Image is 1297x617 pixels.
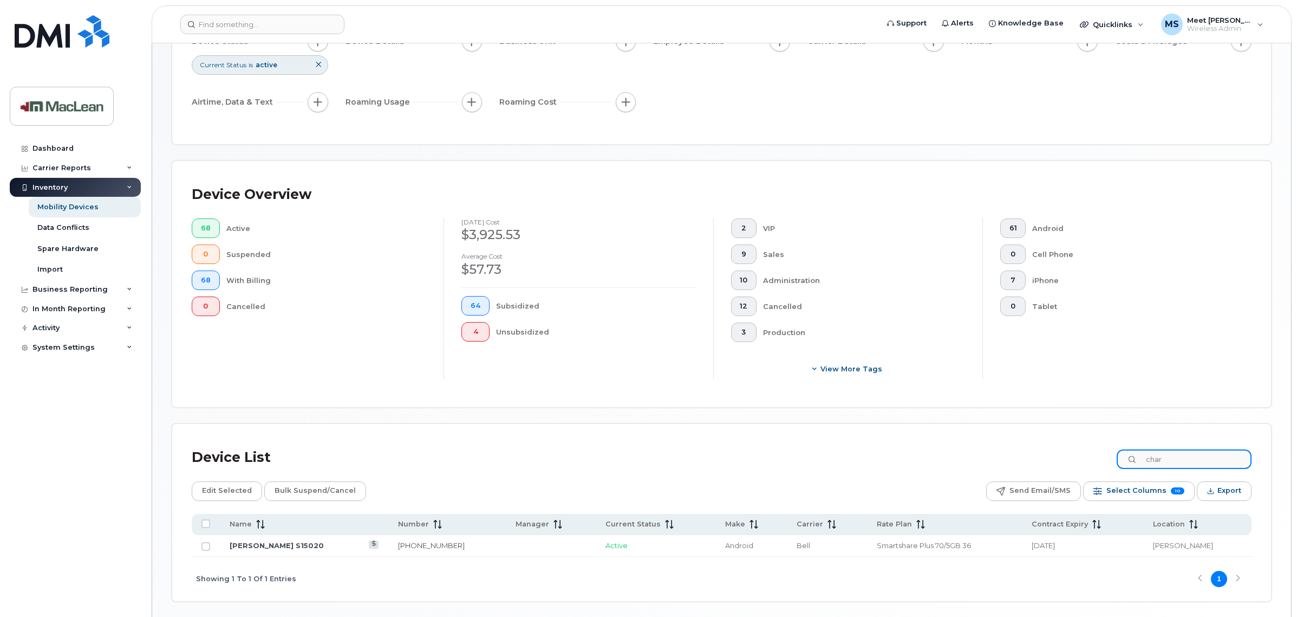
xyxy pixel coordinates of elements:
div: Cell Phone [1032,245,1234,264]
span: MS [1165,18,1179,31]
div: VIP [763,218,965,238]
button: 12 [731,297,757,316]
span: Name [230,519,252,529]
span: 3 [740,328,747,337]
button: 10 [731,271,757,290]
span: Roaming Cost [499,97,560,108]
a: Alerts [934,12,981,34]
a: [PERSON_NAME] S15020 [230,541,324,550]
button: Send Email/SMS [986,481,1081,501]
span: 68 [201,276,211,285]
button: 0 [1000,297,1026,316]
button: 4 [461,322,490,342]
button: 7 [1000,271,1026,290]
span: Airtime, Data & Text [192,97,276,108]
span: 10 [740,276,747,285]
span: Current Status [605,519,661,529]
div: $3,925.53 [461,226,695,244]
span: 2 [740,224,747,233]
span: 0 [201,250,211,259]
span: 0 [201,302,211,311]
span: 61 [1009,224,1017,233]
span: Roaming Usage [346,97,413,108]
span: is [249,60,253,69]
div: Tablet [1032,297,1234,316]
h4: Average cost [461,253,695,260]
div: Cancelled [226,297,427,316]
div: iPhone [1032,271,1234,290]
div: With Billing [226,271,427,290]
div: $57.73 [461,260,695,279]
span: Rate Plan [877,519,912,529]
input: Search Device List ... [1117,449,1252,469]
button: 68 [192,271,220,290]
span: Support [896,18,927,29]
button: 3 [731,323,757,342]
button: 61 [1000,218,1026,238]
span: 64 [471,301,480,310]
button: 68 [192,218,220,238]
div: Meet Shah [1153,14,1271,35]
span: active [256,61,277,69]
span: Quicklinks [1093,20,1132,29]
div: Administration [763,271,965,290]
span: Smartshare Plus 70/5GB 36 [877,541,971,550]
button: 9 [731,245,757,264]
button: View more tags [731,359,965,379]
span: 7 [1009,276,1017,285]
span: Knowledge Base [998,18,1064,29]
span: 10 [1171,487,1184,494]
span: Meet [PERSON_NAME] [1187,16,1252,24]
button: Select Columns 10 [1083,481,1195,501]
div: Cancelled [763,297,965,316]
span: Export [1217,483,1241,499]
span: Make [725,519,745,529]
span: [PERSON_NAME] [1153,541,1213,550]
span: 12 [740,302,747,311]
div: Unsubsidized [496,322,696,342]
button: 0 [192,245,220,264]
button: Page 1 [1211,571,1227,587]
div: Device Overview [192,181,311,209]
span: Android [725,541,753,550]
span: Location [1153,519,1185,529]
span: 9 [740,250,747,259]
button: 0 [192,297,220,316]
span: Wireless Admin [1187,24,1252,33]
span: Contract Expiry [1032,519,1088,529]
div: Suspended [226,245,427,264]
span: Manager [516,519,549,529]
div: Android [1032,218,1234,238]
button: Export [1197,481,1252,501]
button: 64 [461,296,490,316]
a: Knowledge Base [981,12,1071,34]
h4: [DATE] cost [461,218,695,226]
span: 0 [1009,250,1017,259]
div: Quicklinks [1072,14,1151,35]
span: Carrier [797,519,823,529]
span: Active [605,541,628,550]
button: Bulk Suspend/Cancel [264,481,366,501]
button: 2 [731,218,757,238]
div: Sales [763,245,965,264]
input: Find something... [180,15,344,34]
a: View Last Bill [369,541,379,549]
button: Edit Selected [192,481,262,501]
span: [DATE] [1032,541,1055,550]
span: Alerts [951,18,974,29]
div: Device List [192,444,271,472]
span: 0 [1009,302,1017,311]
span: Number [398,519,429,529]
span: Bulk Suspend/Cancel [275,483,356,499]
span: Edit Selected [202,483,252,499]
button: 0 [1000,245,1026,264]
span: Current Status [200,60,246,69]
a: [PHONE_NUMBER] [398,541,465,550]
span: Bell [797,541,810,550]
a: Support [879,12,934,34]
span: Showing 1 To 1 Of 1 Entries [196,571,296,587]
span: View more tags [820,364,882,374]
div: Production [763,323,965,342]
span: 68 [201,224,211,233]
span: Send Email/SMS [1009,483,1071,499]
